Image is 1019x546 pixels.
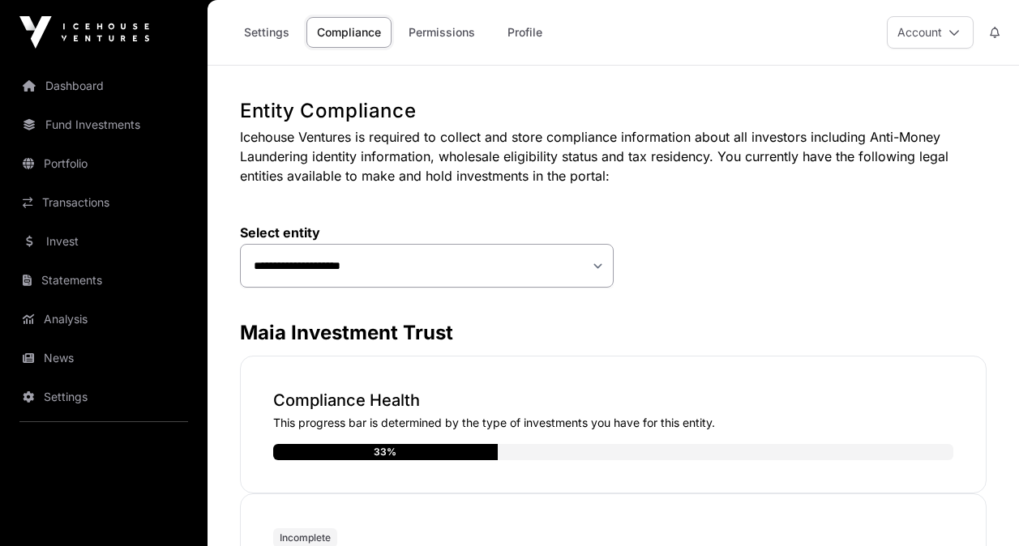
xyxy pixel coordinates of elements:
[13,262,195,298] a: Statements
[19,16,149,49] img: Icehouse Ventures Logo
[398,17,486,48] a: Permissions
[240,127,987,186] p: Icehouse Ventures is required to collect and store compliance information about all investors inc...
[280,531,331,544] span: Incomplete
[233,17,300,48] a: Settings
[240,320,987,346] h3: Maia Investment Trust
[13,185,195,220] a: Transactions
[240,224,614,241] label: Select entity
[13,301,195,337] a: Analysis
[273,415,953,431] p: This progress bar is determined by the type of investments you have for this entity.
[13,340,195,376] a: News
[374,444,396,460] div: 33%
[13,146,195,181] a: Portfolio
[13,68,195,104] a: Dashboard
[273,389,953,412] p: Compliance Health
[13,224,195,259] a: Invest
[13,379,195,415] a: Settings
[887,16,974,49] button: Account
[13,107,195,143] a: Fund Investments
[492,17,557,48] a: Profile
[240,98,987,124] h1: Entity Compliance
[306,17,392,48] a: Compliance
